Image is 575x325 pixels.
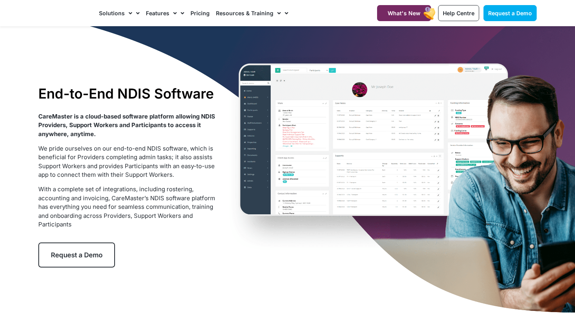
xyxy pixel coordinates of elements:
span: We pride ourselves on our end-to-end NDIS software, which is beneficial for Providers completing ... [38,145,215,179]
p: With a complete set of integrations, including rostering, accounting and invoicing, CareMaster’s ... [38,185,218,229]
a: What's New [377,5,431,21]
a: Help Centre [438,5,479,21]
span: Help Centre [443,10,474,16]
strong: CareMaster is a cloud-based software platform allowing NDIS Providers, Support Workers and Partic... [38,113,215,138]
a: Request a Demo [483,5,537,21]
img: CareMaster Logo [38,7,91,19]
span: What's New [388,10,420,16]
span: Request a Demo [51,251,102,259]
a: Request a Demo [38,242,115,268]
h1: End-to-End NDIS Software [38,85,218,102]
span: Request a Demo [488,10,532,16]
